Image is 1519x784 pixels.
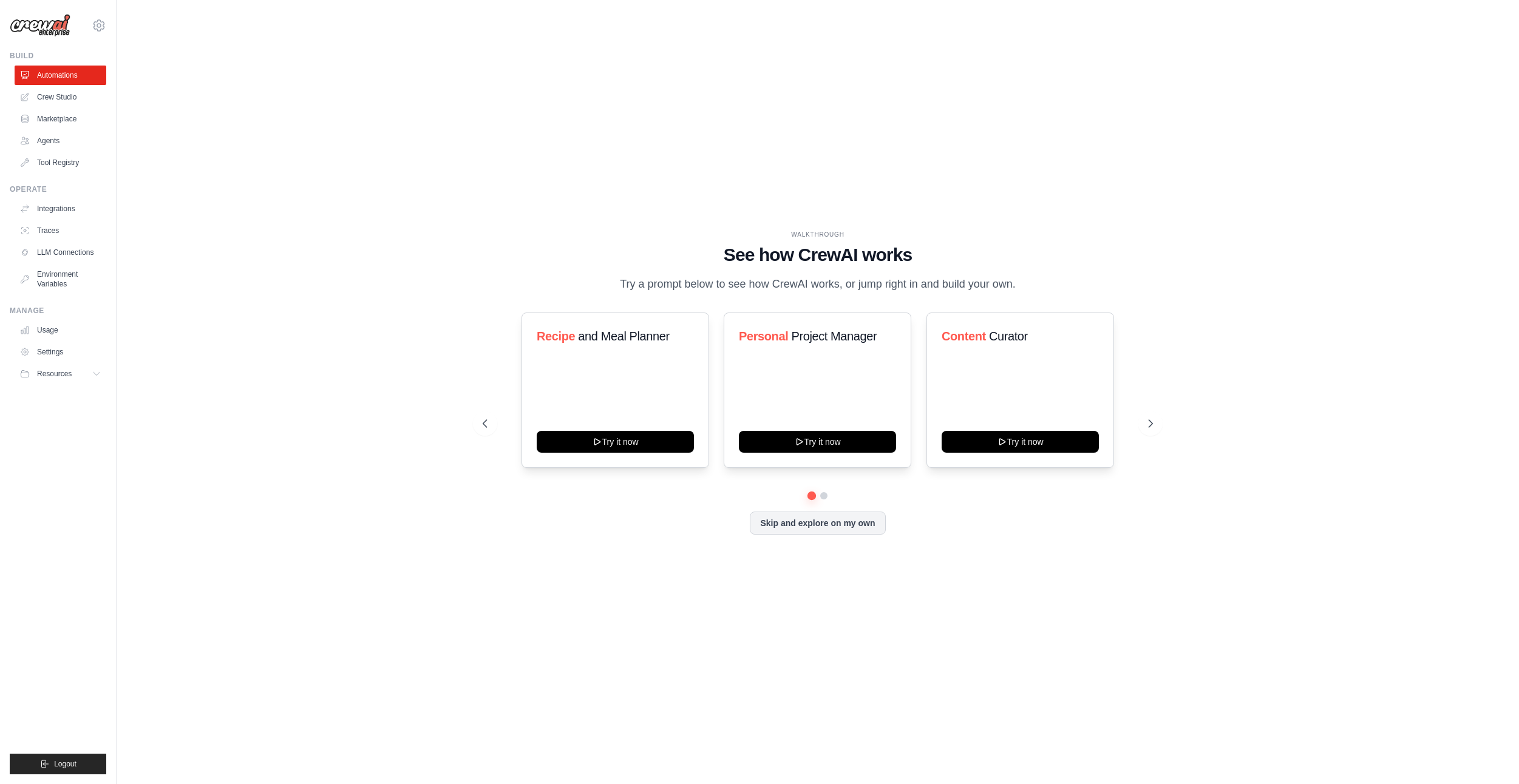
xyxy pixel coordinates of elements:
p: Try a prompt below to see how CrewAI works, or jump right in and build your own. [614,275,1022,293]
a: Environment Variables [15,265,106,294]
button: Try it now [537,431,694,453]
a: Integrations [15,199,106,218]
div: Operate [10,184,106,194]
a: Tool Registry [15,153,106,172]
h1: See how CrewAI works [483,244,1153,266]
button: Skip and explore on my own [750,512,885,535]
a: Agents [15,131,106,150]
div: Build [10,51,106,61]
button: Try it now [942,431,1099,453]
span: Content [942,329,986,343]
div: Manage [10,306,106,316]
a: Traces [15,221,106,240]
a: Automations [15,66,106,85]
a: LLM Connections [15,243,106,262]
a: Marketplace [15,109,106,129]
span: Project Manager [792,329,877,343]
a: Crew Studio [15,87,106,107]
span: Recipe [537,329,575,343]
a: Usage [15,320,106,340]
span: Logout [54,759,76,769]
button: Logout [10,754,106,774]
a: Settings [15,342,106,362]
span: Personal [739,329,788,343]
button: Try it now [739,431,896,453]
button: Resources [15,364,106,384]
div: WALKTHROUGH [483,230,1153,239]
span: and Meal Planner [578,329,669,343]
img: Logo [10,14,70,37]
span: Resources [37,369,72,379]
span: Curator [989,329,1028,343]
